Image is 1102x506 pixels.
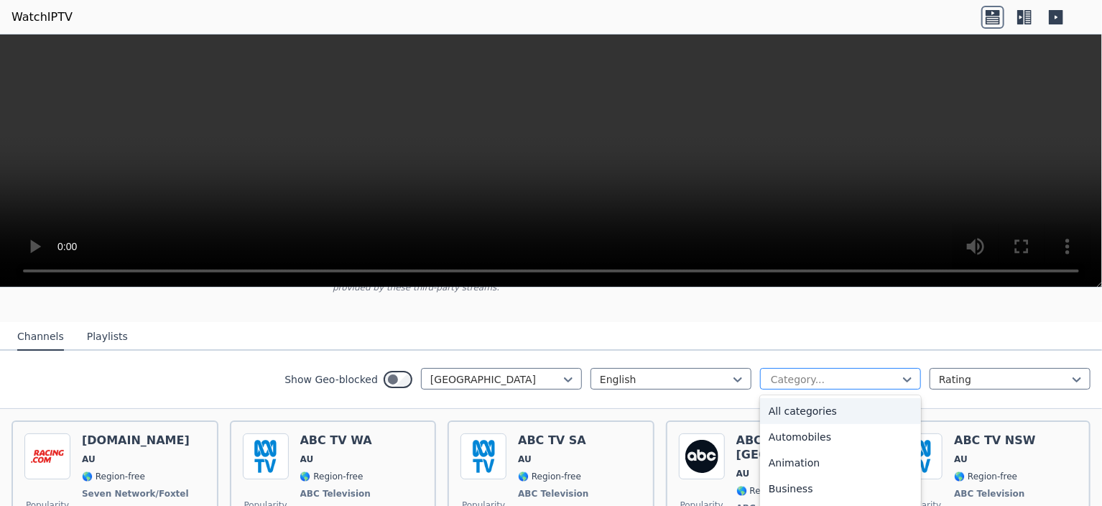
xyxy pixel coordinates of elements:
span: 🌎 Region-free [518,471,581,482]
h6: ABC TV NSW [954,433,1035,448]
span: AU [300,454,314,465]
span: ABC Television [954,488,1024,500]
div: Business [760,476,921,502]
img: ABC ME Sydney [679,433,725,479]
span: AU [954,454,968,465]
h6: ABC TV SA [518,433,591,448]
img: Racing.com [24,433,70,479]
span: AU [736,468,750,479]
span: Seven Network/Foxtel [82,488,189,500]
label: Show Geo-blocked [284,372,378,387]
img: ABC TV SA [460,433,506,479]
h6: ABC TV WA [300,433,374,448]
span: 🌎 Region-free [82,471,145,482]
span: AU [518,454,532,465]
div: All categories [760,398,921,424]
h6: ABC ME [GEOGRAPHIC_DATA] [736,433,860,462]
h6: [DOMAIN_NAME] [82,433,192,448]
button: Channels [17,323,64,351]
span: 🌎 Region-free [736,485,800,497]
span: AU [82,454,96,465]
div: Animation [760,450,921,476]
a: WatchIPTV [11,9,73,26]
span: 🌎 Region-free [300,471,364,482]
span: ABC Television [518,488,588,500]
div: Automobiles [760,424,921,450]
span: ABC Television [300,488,371,500]
img: ABC TV WA [243,433,289,479]
span: 🌎 Region-free [954,471,1017,482]
button: Playlists [87,323,128,351]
